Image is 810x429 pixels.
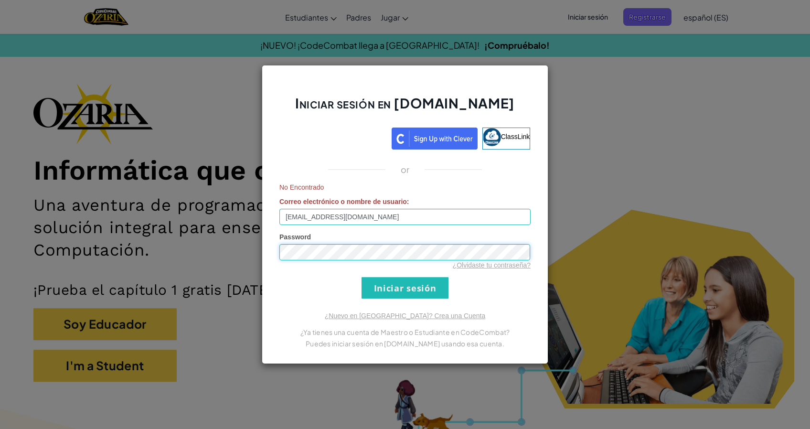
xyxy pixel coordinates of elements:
[453,261,531,269] a: ¿Olvidaste tu contraseña?
[401,164,410,175] p: or
[279,197,409,206] label: :
[279,94,531,122] h2: Iniciar sesión en [DOMAIN_NAME]
[325,312,485,320] a: ¿Nuevo en [GEOGRAPHIC_DATA]? Crea una Cuenta
[279,233,311,241] span: Password
[362,277,448,299] input: Iniciar sesión
[483,128,501,146] img: classlink-logo-small.png
[392,128,478,150] img: clever_sso_button@2x.png
[279,198,407,205] span: Correo electrónico o nombre de usuario
[279,326,531,338] p: ¿Ya tienes una cuenta de Maestro o Estudiante en CodeCombat?
[279,338,531,349] p: Puedes iniciar sesión en [DOMAIN_NAME] usando esa cuenta.
[501,133,530,140] span: ClassLink
[279,182,531,192] span: No Encontrado
[275,127,392,148] iframe: Botón Iniciar sesión con Google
